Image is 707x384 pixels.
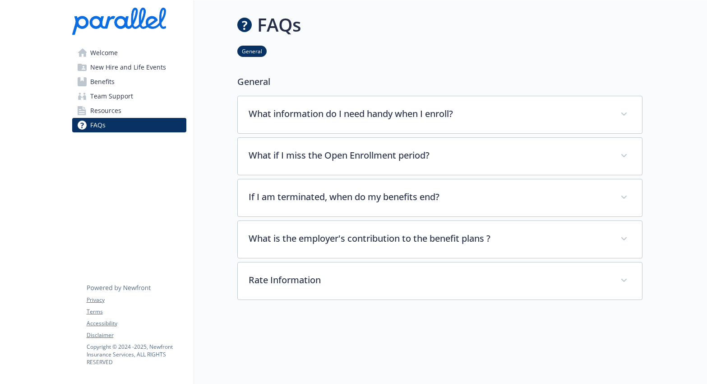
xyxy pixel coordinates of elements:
[257,11,301,38] h1: FAQs
[72,60,186,75] a: New Hire and Life Events
[238,262,642,300] div: Rate Information
[238,221,642,258] div: What is the employer's contribution to the benefit plans ?
[72,103,186,118] a: Resources
[72,75,186,89] a: Benefits
[90,118,106,132] span: FAQs
[238,96,642,133] div: What information do I need handy when I enroll?
[90,75,115,89] span: Benefits
[87,308,186,316] a: Terms
[249,190,610,204] p: If I am terminated, when do my benefits end?
[238,179,642,216] div: If I am terminated, when do my benefits end?
[237,47,267,55] a: General
[72,46,186,60] a: Welcome
[238,138,642,175] div: What if I miss the Open Enrollment period?
[90,60,166,75] span: New Hire and Life Events
[249,232,610,245] p: What is the employer's contribution to the benefit plans ?
[249,107,610,121] p: What information do I need handy when I enroll?
[249,273,610,287] p: Rate Information
[72,89,186,103] a: Team Support
[72,118,186,132] a: FAQs
[90,89,133,103] span: Team Support
[90,46,118,60] span: Welcome
[87,296,186,304] a: Privacy
[90,103,121,118] span: Resources
[237,75,642,89] p: General
[87,331,186,339] a: Disclaimer
[87,319,186,328] a: Accessibility
[249,149,610,162] p: What if I miss the Open Enrollment period?
[87,343,186,366] p: Copyright © 2024 - 2025 , Newfront Insurance Services, ALL RIGHTS RESERVED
